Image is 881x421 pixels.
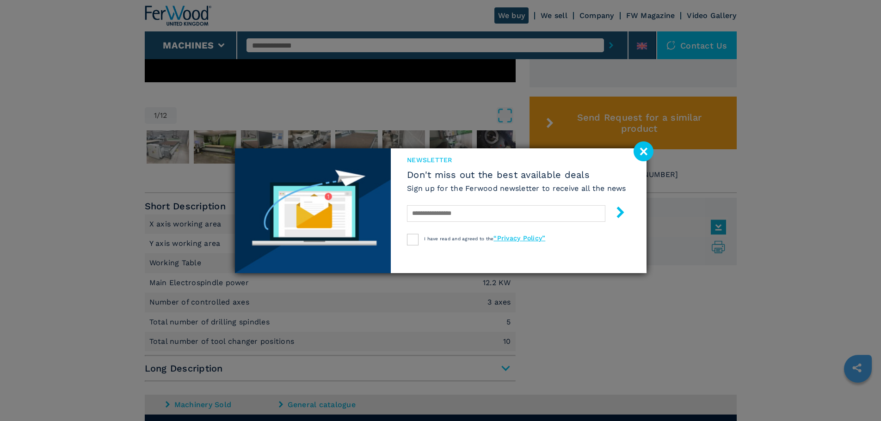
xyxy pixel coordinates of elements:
span: I have read and agreed to the [424,236,545,241]
span: Don't miss out the best available deals [407,169,626,180]
img: Newsletter image [235,148,391,273]
button: submit-button [605,203,626,225]
a: “Privacy Policy” [493,234,545,242]
span: newsletter [407,155,626,165]
h6: Sign up for the Ferwood newsletter to receive all the news [407,183,626,194]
